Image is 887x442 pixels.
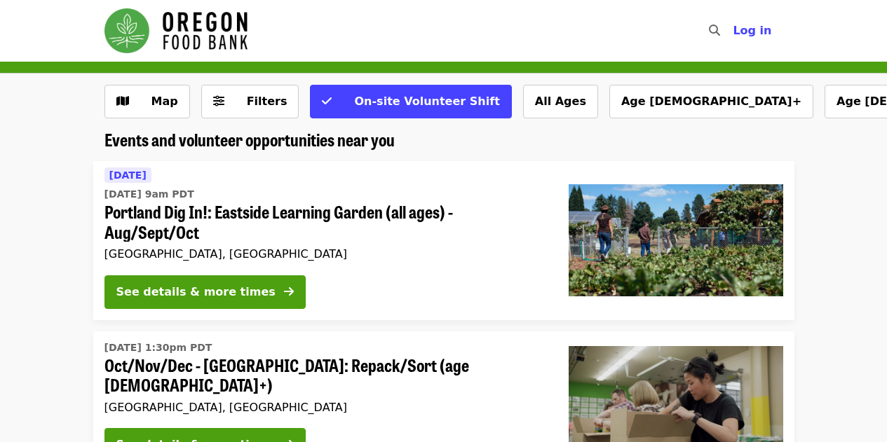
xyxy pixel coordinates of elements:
[322,95,332,108] i: check icon
[116,284,276,301] div: See details & more times
[733,24,771,37] span: Log in
[104,355,546,396] span: Oct/Nov/Dec - [GEOGRAPHIC_DATA]: Repack/Sort (age [DEMOGRAPHIC_DATA]+)
[213,95,224,108] i: sliders-h icon
[104,275,306,309] button: See details & more times
[569,184,783,296] img: Portland Dig In!: Eastside Learning Garden (all ages) - Aug/Sept/Oct organized by Oregon Food Bank
[104,127,395,151] span: Events and volunteer opportunities near you
[104,85,190,118] button: Show map view
[116,95,129,108] i: map icon
[109,170,147,181] span: [DATE]
[104,401,546,414] div: [GEOGRAPHIC_DATA], [GEOGRAPHIC_DATA]
[523,85,598,118] button: All Ages
[609,85,813,118] button: Age [DEMOGRAPHIC_DATA]+
[93,161,794,320] a: See details for "Portland Dig In!: Eastside Learning Garden (all ages) - Aug/Sept/Oct"
[104,8,248,53] img: Oregon Food Bank - Home
[151,95,178,108] span: Map
[104,187,194,202] time: [DATE] 9am PDT
[104,202,546,242] span: Portland Dig In!: Eastside Learning Garden (all ages) - Aug/Sept/Oct
[729,14,740,48] input: Search
[104,340,212,355] time: [DATE] 1:30pm PDT
[722,17,783,45] button: Log in
[284,285,294,298] i: arrow-right icon
[104,247,546,261] div: [GEOGRAPHIC_DATA], [GEOGRAPHIC_DATA]
[310,85,511,118] button: On-site Volunteer Shift
[247,95,287,108] span: Filters
[354,95,499,108] span: On-site Volunteer Shift
[709,24,720,37] i: search icon
[201,85,299,118] button: Filters (0 selected)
